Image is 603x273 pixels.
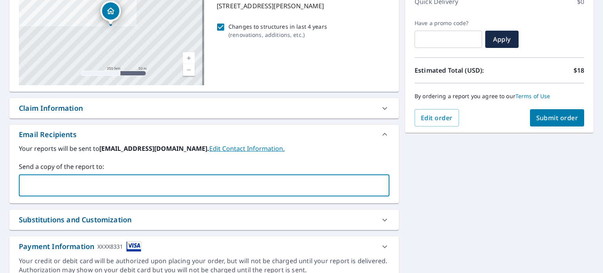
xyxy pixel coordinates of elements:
[228,31,327,39] p: ( renovations, additions, etc. )
[421,114,453,122] span: Edit order
[530,109,585,126] button: Submit order
[97,241,123,252] div: XXXX8331
[19,241,141,252] div: Payment Information
[9,236,399,257] div: Payment InformationXXXX8331cardImage
[19,162,389,171] label: Send a copy of the report to:
[183,52,195,64] a: Current Level 17, Zoom In
[415,20,482,27] label: Have a promo code?
[574,66,584,75] p: $18
[19,214,132,225] div: Substitutions and Customization
[492,35,512,44] span: Apply
[415,109,459,126] button: Edit order
[126,241,141,252] img: cardImage
[19,129,77,140] div: Email Recipients
[485,31,519,48] button: Apply
[217,1,386,11] p: [STREET_ADDRESS][PERSON_NAME]
[9,98,399,118] div: Claim Information
[209,144,285,153] a: EditContactInfo
[183,64,195,76] a: Current Level 17, Zoom Out
[536,114,578,122] span: Submit order
[19,144,389,153] label: Your reports will be sent to
[415,93,584,100] p: By ordering a report you agree to our
[228,22,327,31] p: Changes to structures in last 4 years
[9,210,399,230] div: Substitutions and Customization
[415,66,499,75] p: Estimated Total (USD):
[515,92,550,100] a: Terms of Use
[100,1,121,25] div: Dropped pin, building 1, Residential property, 2933 APPLE DR CAMPBELL RIVER BC V9W7X7
[9,125,399,144] div: Email Recipients
[99,144,209,153] b: [EMAIL_ADDRESS][DOMAIN_NAME].
[19,103,83,114] div: Claim Information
